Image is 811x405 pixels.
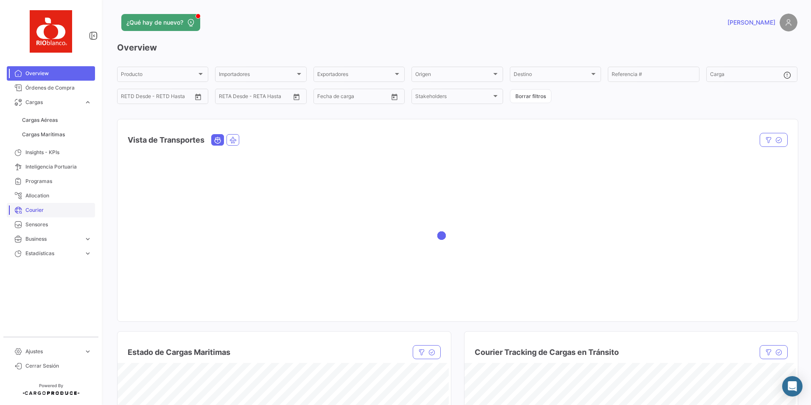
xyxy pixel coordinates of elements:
a: Inteligencia Portuaria [7,160,95,174]
span: Cargas Aéreas [22,116,58,124]
a: Sensores [7,217,95,232]
span: expand_more [84,98,92,106]
span: Courier [25,206,92,214]
span: [PERSON_NAME] [727,18,775,27]
a: Insights - KPIs [7,145,95,160]
span: Inteligencia Portuaria [25,163,92,171]
span: Importadores [219,73,295,79]
input: Hasta [240,95,274,101]
button: Open calendar [388,90,401,103]
span: expand_more [84,250,92,257]
input: Desde [317,95,333,101]
button: Open calendar [192,90,204,103]
a: Allocation [7,188,95,203]
button: Borrar filtros [510,89,551,103]
span: Allocation [25,192,92,200]
a: Courier [7,203,95,217]
input: Desde [219,95,234,101]
a: Programas [7,174,95,188]
h4: Estado de Cargas Maritimas [128,346,230,358]
input: Hasta [338,95,372,101]
a: Cargas Marítimas [19,128,95,141]
div: Abrir Intercom Messenger [782,376,803,397]
input: Hasta [142,95,176,101]
input: Desde [121,95,136,101]
a: Órdenes de Compra [7,81,95,95]
span: Ajustes [25,348,81,355]
span: Estadísticas [25,250,81,257]
button: Air [227,135,239,145]
span: Sensores [25,221,92,228]
span: Cargas [25,98,81,106]
span: Exportadores [317,73,393,79]
button: Ocean [212,135,224,145]
span: Programas [25,177,92,185]
button: Open calendar [290,90,303,103]
h3: Overview [117,42,797,53]
a: Cargas Aéreas [19,114,95,127]
button: ¿Qué hay de nuevo? [121,14,200,31]
span: Origen [415,73,491,79]
span: Overview [25,70,92,77]
img: placeholder-user.png [780,14,797,31]
span: Producto [121,73,197,79]
span: Cargas Marítimas [22,131,65,138]
h4: Courier Tracking de Cargas en Tránsito [475,346,619,358]
span: Cerrar Sesión [25,362,92,370]
span: Órdenes de Compra [25,84,92,92]
a: Overview [7,66,95,81]
img: rio_blanco.jpg [30,10,72,53]
h4: Vista de Transportes [128,134,204,146]
span: expand_more [84,235,92,243]
span: Insights - KPIs [25,149,92,156]
span: ¿Qué hay de nuevo? [126,18,183,27]
span: Business [25,235,81,243]
span: Stakeholders [415,95,491,101]
span: expand_more [84,348,92,355]
span: Destino [514,73,590,79]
